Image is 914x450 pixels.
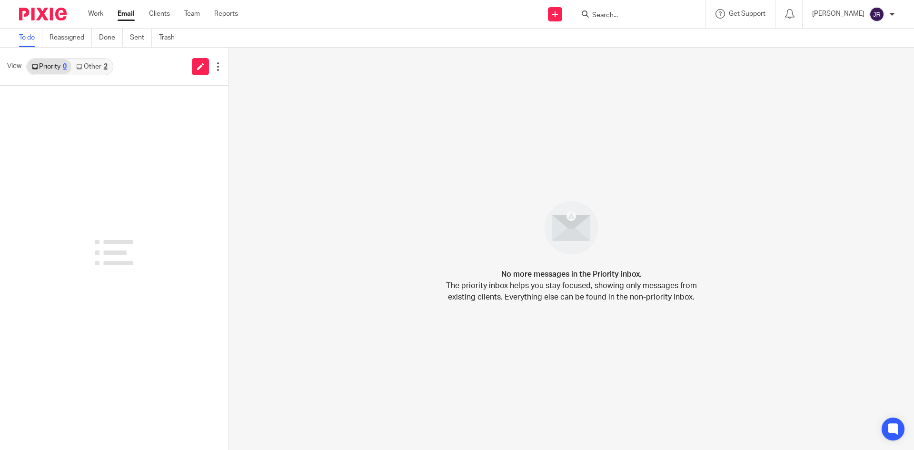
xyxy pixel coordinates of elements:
a: Reassigned [50,29,92,47]
a: Reports [214,9,238,19]
a: Clients [149,9,170,19]
a: Other2 [71,59,112,74]
p: The priority inbox helps you stay focused, showing only messages from existing clients. Everythin... [445,280,697,303]
a: Done [99,29,123,47]
img: image [538,195,605,261]
p: [PERSON_NAME] [812,9,864,19]
div: 2 [104,63,108,70]
a: Work [88,9,103,19]
a: Trash [159,29,182,47]
div: 0 [63,63,67,70]
h4: No more messages in the Priority inbox. [501,269,642,280]
img: svg%3E [869,7,884,22]
a: Priority0 [27,59,71,74]
a: Team [184,9,200,19]
a: To do [19,29,42,47]
span: View [7,61,21,71]
a: Email [118,9,135,19]
span: Get Support [729,10,765,17]
input: Search [591,11,677,20]
a: Sent [130,29,152,47]
img: Pixie [19,8,67,20]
